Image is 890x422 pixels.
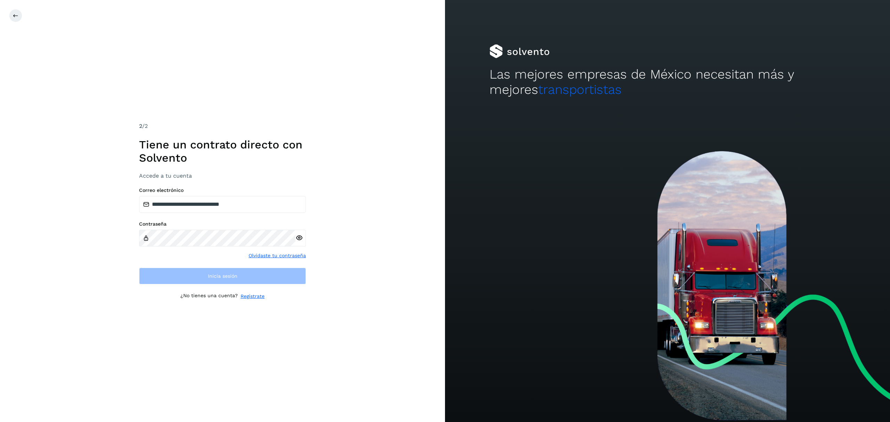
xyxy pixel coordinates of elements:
[139,123,142,129] span: 2
[180,293,238,300] p: ¿No tienes una cuenta?
[538,82,622,97] span: transportistas
[139,172,306,179] h3: Accede a tu cuenta
[139,138,306,165] h1: Tiene un contrato directo con Solvento
[139,221,306,227] label: Contraseña
[208,274,237,278] span: Inicia sesión
[249,252,306,259] a: Olvidaste tu contraseña
[241,293,265,300] a: Regístrate
[489,67,845,98] h2: Las mejores empresas de México necesitan más y mejores
[139,187,306,193] label: Correo electrónico
[139,268,306,284] button: Inicia sesión
[139,122,306,130] div: /2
